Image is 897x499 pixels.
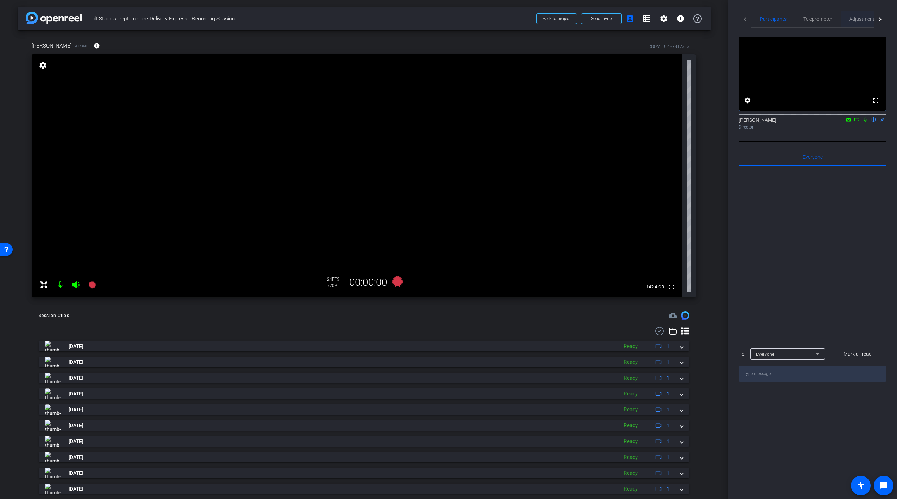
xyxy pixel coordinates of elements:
div: Director [739,124,886,130]
div: To: [739,350,745,358]
mat-expansion-panel-header: thumb-nail[DATE]Ready1 [39,341,689,351]
img: thumb-nail [45,484,61,494]
div: Session Clips [39,312,69,319]
div: Ready [620,406,641,414]
img: Session clips [681,311,689,320]
mat-icon: message [879,481,888,490]
span: [DATE] [69,485,83,493]
div: Ready [620,358,641,366]
button: Send invite [581,13,622,24]
span: Everyone [756,352,775,357]
mat-expansion-panel-header: thumb-nail[DATE]Ready1 [39,388,689,399]
img: thumb-nail [45,357,61,367]
span: Send invite [591,16,612,21]
span: Teleprompter [803,17,832,21]
div: ROOM ID: 487812313 [648,43,689,50]
span: 1 [667,374,669,382]
img: app-logo [26,12,82,24]
div: [PERSON_NAME] [739,117,886,130]
img: thumb-nail [45,468,61,478]
mat-icon: info [94,43,100,49]
span: [DATE] [69,390,83,398]
button: Back to project [536,13,577,24]
mat-icon: grid_on [643,14,651,23]
mat-expansion-panel-header: thumb-nail[DATE]Ready1 [39,373,689,383]
span: [DATE] [69,469,83,477]
span: Tilt Studios - Optum Care Delivery Express - Recording Session [90,12,532,26]
div: Ready [620,342,641,350]
mat-expansion-panel-header: thumb-nail[DATE]Ready1 [39,436,689,447]
span: 1 [667,485,669,493]
div: Ready [620,437,641,445]
mat-icon: settings [743,96,752,105]
span: [DATE] [69,454,83,461]
img: thumb-nail [45,420,61,431]
span: 142.4 GB [644,283,667,291]
span: 1 [667,422,669,429]
mat-expansion-panel-header: thumb-nail[DATE]Ready1 [39,357,689,367]
img: thumb-nail [45,373,61,383]
span: 1 [667,406,669,413]
div: Ready [620,485,641,493]
div: Ready [620,453,641,461]
span: Everyone [803,155,823,160]
span: [DATE] [69,422,83,429]
span: Chrome [74,43,88,49]
span: [DATE] [69,438,83,445]
mat-expansion-panel-header: thumb-nail[DATE]Ready1 [39,468,689,478]
mat-expansion-panel-header: thumb-nail[DATE]Ready1 [39,404,689,415]
span: [DATE] [69,343,83,350]
img: thumb-nail [45,341,61,351]
mat-icon: account_box [626,14,634,23]
mat-expansion-panel-header: thumb-nail[DATE]Ready1 [39,420,689,431]
span: Destinations for your clips [669,311,677,320]
span: Participants [760,17,787,21]
div: 720P [327,283,345,288]
span: 1 [667,454,669,461]
mat-icon: flip [870,116,878,123]
div: Ready [620,374,641,382]
img: thumb-nail [45,404,61,415]
span: 1 [667,343,669,350]
mat-icon: cloud_upload [669,311,677,320]
mat-icon: settings [38,61,48,69]
mat-icon: settings [660,14,668,23]
span: 1 [667,358,669,366]
span: 1 [667,390,669,398]
div: Ready [620,422,641,430]
span: FPS [332,277,339,282]
span: [DATE] [69,374,83,382]
div: 24 [327,276,345,282]
mat-icon: info [676,14,685,23]
div: 00:00:00 [345,276,392,288]
mat-icon: fullscreen [872,96,880,105]
span: Mark all read [844,350,872,358]
img: thumb-nail [45,436,61,447]
mat-icon: accessibility [857,481,865,490]
button: Mark all read [829,348,887,360]
mat-expansion-panel-header: thumb-nail[DATE]Ready1 [39,484,689,494]
span: Adjustments [849,17,877,21]
span: 1 [667,469,669,477]
span: [PERSON_NAME] [32,42,72,50]
img: thumb-nail [45,452,61,462]
div: Ready [620,390,641,398]
span: [DATE] [69,358,83,366]
span: [DATE] [69,406,83,413]
span: Back to project [543,16,571,21]
mat-expansion-panel-header: thumb-nail[DATE]Ready1 [39,452,689,462]
img: thumb-nail [45,388,61,399]
div: Ready [620,469,641,477]
span: 1 [667,438,669,445]
mat-icon: fullscreen [667,283,676,291]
